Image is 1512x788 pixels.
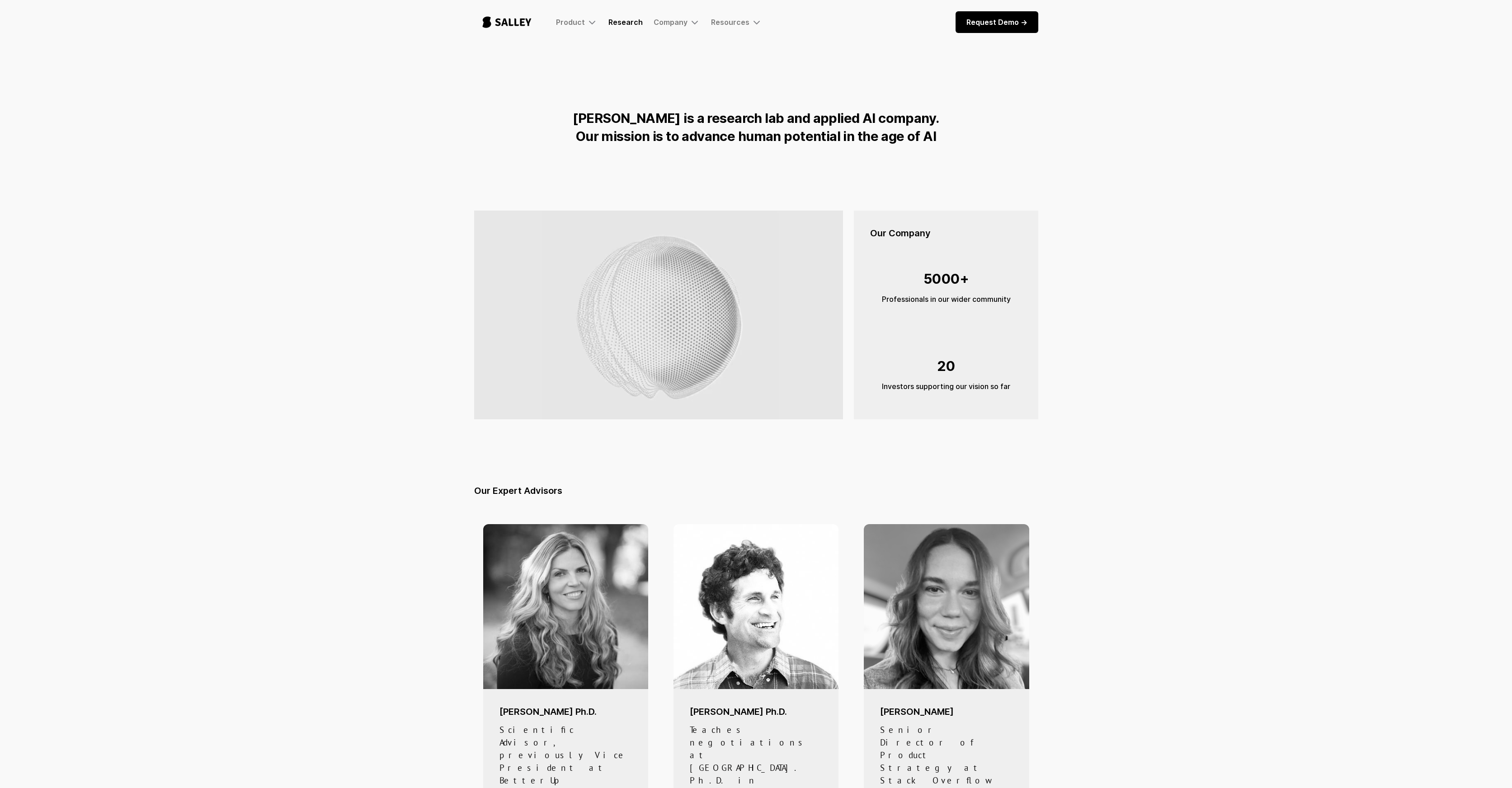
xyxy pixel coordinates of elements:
h5: [PERSON_NAME] Ph.D. [690,705,822,718]
div: Investors supporting our vision so far [870,381,1022,392]
a: Request Demo -> [956,11,1038,33]
h5: Our Company [870,227,1022,239]
div: 5000+ [870,267,1022,291]
div: Company [654,17,700,28]
div: Resources [711,17,762,28]
h5: [PERSON_NAME] [880,705,1013,718]
div: Professionals in our wider community [870,294,1022,305]
div: Resources [711,18,749,27]
a: home [474,7,540,37]
h5: Our Expert Advisors [474,484,1038,497]
div: Senior Director of Product Strategy at Stack Overflow [880,723,1013,787]
h5: [PERSON_NAME] Ph.D. [499,705,632,718]
div: Scientific Advisor, previously Vice President at BetterUp [499,723,632,787]
a: Research [608,18,643,27]
div: Product [556,17,598,28]
div: Company [654,18,688,27]
strong: [PERSON_NAME] is a research lab and applied AI company. Our mission is to advance human potential... [573,110,939,144]
div: 20 [870,354,1022,378]
div: Product [556,18,585,27]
